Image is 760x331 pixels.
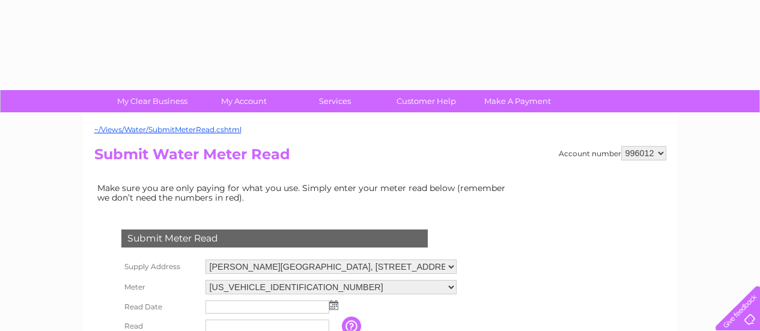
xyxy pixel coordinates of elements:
th: Supply Address [118,257,202,277]
a: My Account [194,90,293,112]
h2: Submit Water Meter Read [94,146,666,169]
th: Meter [118,277,202,297]
div: Submit Meter Read [121,229,428,247]
a: My Clear Business [103,90,202,112]
th: Read Date [118,297,202,317]
td: Make sure you are only paying for what you use. Simply enter your meter read below (remember we d... [94,180,515,205]
a: ~/Views/Water/SubmitMeterRead.cshtml [94,125,242,134]
a: Make A Payment [468,90,567,112]
a: Customer Help [377,90,476,112]
img: ... [329,300,338,310]
div: Account number [559,146,666,160]
a: Services [285,90,385,112]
